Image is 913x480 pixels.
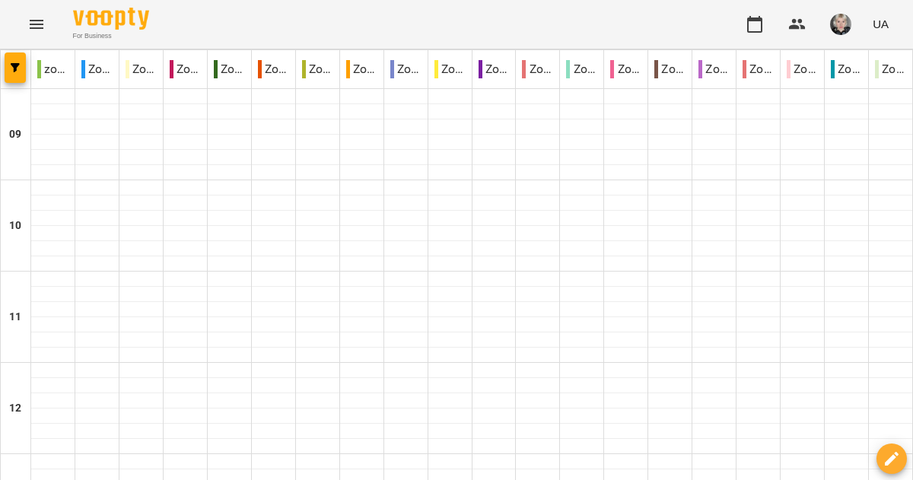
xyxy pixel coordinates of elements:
[9,126,21,143] h6: 09
[831,60,862,78] p: Zoom Юлія
[434,60,466,78] p: Zoom [PERSON_NAME]
[258,60,289,78] p: Zoom [PERSON_NAME]
[214,60,245,78] p: Zoom [PERSON_NAME]
[610,60,641,78] p: Zoom [PERSON_NAME]
[743,60,774,78] p: Zoom [PERSON_NAME]
[787,60,818,78] p: Zoom [PERSON_NAME]
[18,6,55,43] button: Menu
[875,60,906,78] p: Zoom Юля
[170,60,201,78] p: Zoom [PERSON_NAME]
[522,60,553,78] p: Zoom [PERSON_NAME]
[479,60,510,78] p: Zoom [PERSON_NAME]
[867,10,895,38] button: UA
[126,60,157,78] p: Zoom [PERSON_NAME]
[830,14,851,35] img: e6b29b008becd306e3c71aec93de28f6.jpeg
[37,60,68,78] p: zoom 2
[302,60,333,78] p: Zoom Єлизавета
[654,60,686,78] p: Zoom [PERSON_NAME]
[73,31,149,41] span: For Business
[9,400,21,417] h6: 12
[9,218,21,234] h6: 10
[81,60,113,78] p: Zoom Абігейл
[73,8,149,30] img: Voopty Logo
[390,60,422,78] p: Zoom Каріна
[9,309,21,326] h6: 11
[873,16,889,32] span: UA
[698,60,730,78] p: Zoom Оксана
[346,60,377,78] p: Zoom Жюлі
[566,60,597,78] p: Zoom [PERSON_NAME]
